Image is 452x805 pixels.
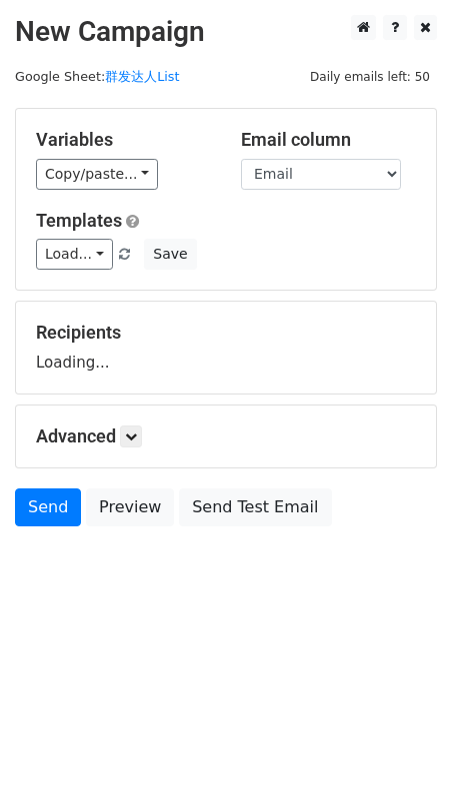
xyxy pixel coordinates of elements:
h5: Variables [36,129,211,151]
a: Copy/paste... [36,159,158,190]
a: Preview [86,488,174,526]
div: Loading... [36,322,416,374]
iframe: Chat Widget [352,709,452,805]
h5: Advanced [36,425,416,447]
span: Daily emails left: 50 [303,66,437,88]
h2: New Campaign [15,15,437,49]
h5: Recipients [36,322,416,344]
a: Send [15,488,81,526]
a: Load... [36,239,113,270]
h5: Email column [241,129,416,151]
a: 群发达人List [105,69,179,84]
small: Google Sheet: [15,69,179,84]
a: Templates [36,210,122,231]
a: Daily emails left: 50 [303,69,437,84]
button: Save [144,239,196,270]
a: Send Test Email [179,488,331,526]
